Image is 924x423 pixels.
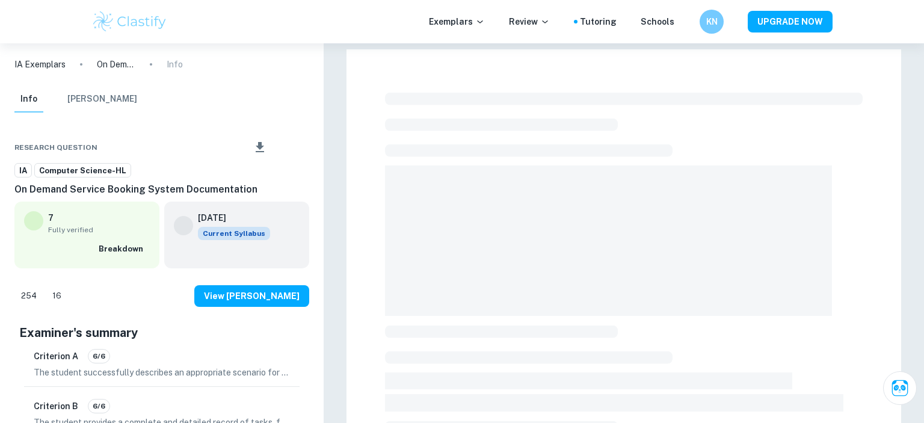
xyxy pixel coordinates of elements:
a: Computer Science-HL [34,163,131,178]
div: Share [223,140,233,155]
span: Current Syllabus [198,227,270,240]
p: Review [509,15,550,28]
span: Research question [14,142,97,153]
button: KN [700,10,724,34]
h6: KN [705,15,719,28]
button: UPGRADE NOW [748,11,833,32]
a: IA Exemplars [14,58,66,71]
a: Tutoring [580,15,617,28]
span: IA [15,165,31,177]
button: Info [14,86,43,113]
button: Breakdown [96,240,150,258]
span: 16 [46,290,68,302]
div: Download [235,132,285,163]
span: Computer Science-HL [35,165,131,177]
div: Dislike [46,286,68,306]
p: On Demand Service Booking System Documentation [97,58,135,71]
p: Info [167,58,183,71]
h6: [DATE] [198,211,260,224]
div: Like [14,286,43,306]
p: The student successfully describes an appropriate scenario for investigation for an identified cl... [34,366,290,379]
h6: Criterion B [34,400,78,413]
span: 6/6 [88,351,109,362]
div: This exemplar is based on the current syllabus. Feel free to refer to it for inspiration/ideas wh... [198,227,270,240]
button: Help and Feedback [684,19,690,25]
span: Fully verified [48,224,150,235]
a: Schools [641,15,674,28]
h6: Criterion A [34,350,78,363]
div: Report issue [300,140,309,155]
h6: On Demand Service Booking System Documentation [14,182,309,197]
img: Clastify logo [91,10,168,34]
button: Ask Clai [883,371,917,405]
p: Exemplars [429,15,485,28]
h5: Examiner's summary [19,324,304,342]
button: [PERSON_NAME] [67,86,137,113]
p: 7 [48,211,54,224]
button: View [PERSON_NAME] [194,285,309,307]
span: 254 [14,290,43,302]
span: 6/6 [88,401,109,412]
div: Bookmark [288,140,297,155]
a: IA [14,163,32,178]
